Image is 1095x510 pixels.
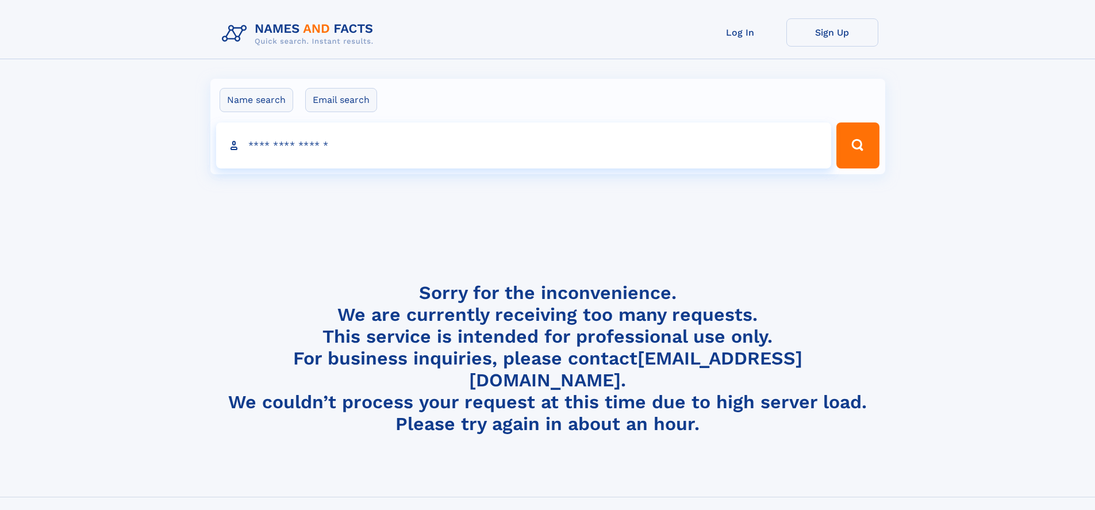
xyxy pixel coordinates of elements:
[305,88,377,112] label: Email search
[786,18,878,47] a: Sign Up
[217,18,383,49] img: Logo Names and Facts
[469,347,802,391] a: [EMAIL_ADDRESS][DOMAIN_NAME]
[216,122,832,168] input: search input
[836,122,879,168] button: Search Button
[694,18,786,47] a: Log In
[220,88,293,112] label: Name search
[217,282,878,435] h4: Sorry for the inconvenience. We are currently receiving too many requests. This service is intend...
